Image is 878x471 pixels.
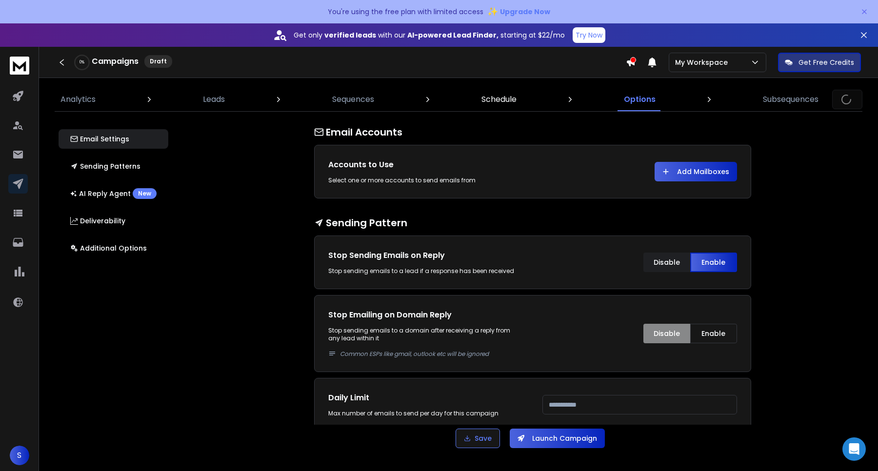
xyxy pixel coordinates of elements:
p: Deliverability [70,216,125,226]
p: Get Free Credits [798,58,854,67]
div: New [133,188,157,199]
p: Subsequences [763,94,818,105]
p: Get only with our starting at $22/mo [294,30,565,40]
p: Options [624,94,656,105]
div: Open Intercom Messenger [842,437,866,461]
p: Email Settings [70,134,129,144]
p: Schedule [481,94,517,105]
h1: Stop Emailing on Domain Reply [328,309,523,321]
span: Upgrade Now [500,7,550,17]
div: Select one or more accounts to send emails from [328,177,523,184]
a: Sequences [326,88,380,111]
button: Disable [643,253,690,272]
div: Max number of emails to send per day for this campaign [328,410,523,417]
button: Enable [690,324,737,343]
p: My Workspace [675,58,732,67]
h1: Stop Sending Emails on Reply [328,250,523,261]
a: Leads [197,88,231,111]
p: 0 % [80,59,84,65]
h1: Campaigns [92,56,139,67]
a: Schedule [476,88,522,111]
h1: Accounts to Use [328,159,523,171]
a: Subsequences [757,88,824,111]
button: Email Settings [59,129,168,149]
h1: Daily Limit [328,392,523,404]
p: Sequences [332,94,374,105]
a: Options [618,88,661,111]
button: Try Now [573,27,605,43]
button: Launch Campaign [510,429,605,448]
p: Try Now [576,30,602,40]
strong: AI-powered Lead Finder, [407,30,499,40]
h1: Sending Pattern [314,216,751,230]
button: Save [456,429,500,448]
div: Draft [144,55,172,68]
span: ✨ [487,5,498,19]
button: S [10,446,29,465]
p: AI Reply Agent [70,188,157,199]
p: Stop sending emails to a domain after receiving a reply from any lead within it [328,327,523,358]
p: Leads [203,94,225,105]
strong: verified leads [324,30,376,40]
p: Additional Options [70,243,147,253]
h1: Email Accounts [314,125,751,139]
p: Analytics [60,94,96,105]
button: Additional Options [59,238,168,258]
div: Stop sending emails to a lead if a response has been received [328,267,523,275]
button: ✨Upgrade Now [487,2,550,21]
button: Deliverability [59,211,168,231]
p: Common ESPs like gmail, outlook etc will be ignored [340,350,523,358]
button: AI Reply AgentNew [59,184,168,203]
button: Enable [690,253,737,272]
img: logo [10,57,29,75]
p: Sending Patterns [70,161,140,171]
button: Disable [643,324,690,343]
a: Analytics [55,88,101,111]
button: Get Free Credits [778,53,861,72]
p: You're using the free plan with limited access [328,7,483,17]
button: Add Mailboxes [655,162,737,181]
button: Sending Patterns [59,157,168,176]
